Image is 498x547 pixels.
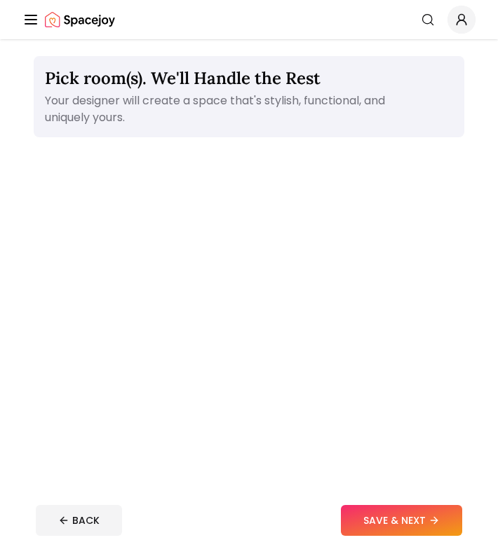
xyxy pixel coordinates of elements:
[341,505,462,536] button: SAVE & NEXT
[45,67,321,89] span: Pick room(s). We'll Handle the Rest
[45,6,115,34] img: Spacejoy Logo
[45,92,453,126] p: Your designer will create a space that's stylish, functional, and uniquely yours.
[36,505,122,536] button: BACK
[45,6,115,34] a: Spacejoy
